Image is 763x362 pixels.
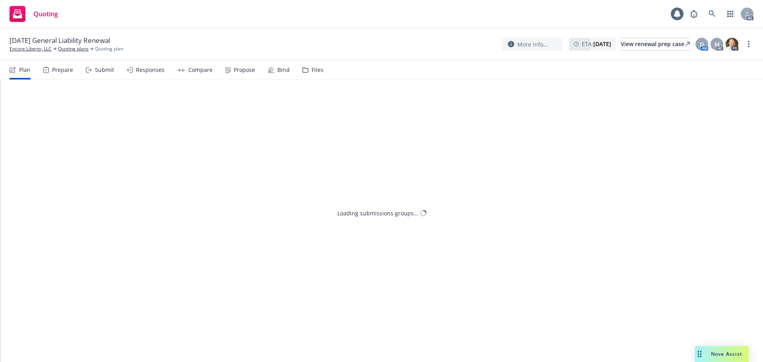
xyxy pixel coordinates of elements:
button: Nova Assist [695,346,749,362]
div: Prepare [52,67,73,73]
div: Propose [234,67,255,73]
div: Submit [95,67,114,73]
a: Encore Liberty, LLC [10,45,52,52]
strong: [DATE] [593,40,611,48]
div: Bind [277,67,290,73]
a: more [744,39,753,49]
span: Quoting [33,11,58,17]
div: Responses [136,67,165,73]
a: Search [704,6,720,22]
div: Loading submissions groups... [337,209,418,217]
span: Quoting plan [95,45,123,52]
img: photo [726,38,738,50]
div: Files [312,67,323,73]
span: Nova Assist [711,350,742,357]
div: Compare [188,67,213,73]
a: Quoting [6,3,61,25]
span: D [700,40,704,48]
span: More info... [517,40,548,48]
a: View renewal prep case [621,38,690,50]
button: More info... [502,38,563,51]
a: Quoting plans [58,45,89,52]
div: Plan [19,67,31,73]
span: M [715,40,720,48]
a: Switch app [722,6,738,22]
a: Report a Bug [686,6,702,22]
span: ETA : [582,40,611,48]
span: [DATE] General Liability Renewal [10,36,110,45]
div: Drag to move [695,346,705,362]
